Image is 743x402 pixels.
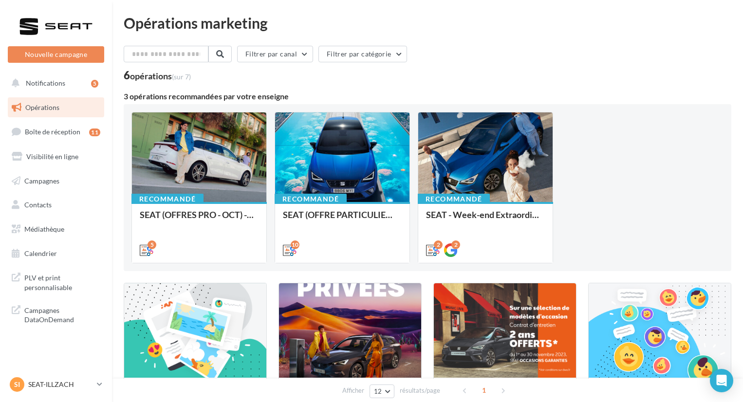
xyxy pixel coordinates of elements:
div: 5 [91,80,98,88]
a: PLV et print personnalisable [6,267,106,296]
span: Calendrier [24,249,57,257]
div: 6 [124,70,191,81]
span: Contacts [24,201,52,209]
div: 5 [148,240,156,249]
a: Médiathèque [6,219,106,239]
a: Visibilité en ligne [6,146,106,167]
span: PLV et print personnalisable [24,271,100,292]
span: Médiathèque [24,225,64,233]
a: Campagnes DataOnDemand [6,300,106,329]
button: Filtrer par canal [237,46,313,62]
span: SI [14,380,20,389]
div: Open Intercom Messenger [710,369,733,392]
span: Campagnes [24,176,59,184]
div: Recommandé [131,194,204,204]
span: Opérations [25,103,59,111]
div: opérations [130,72,191,80]
a: Campagnes [6,171,106,191]
div: 10 [291,240,299,249]
div: 11 [89,128,100,136]
div: 2 [451,240,460,249]
div: 2 [434,240,443,249]
div: SEAT - Week-end Extraordinaire ([GEOGRAPHIC_DATA]) - OCTOBRE [426,210,545,229]
div: SEAT (OFFRE PARTICULIER - OCT) - SOCIAL MEDIA [283,210,402,229]
span: Campagnes DataOnDemand [24,304,100,325]
span: Boîte de réception [25,128,80,136]
a: Boîte de réception11 [6,121,106,142]
span: Afficher [342,386,364,395]
button: Notifications 5 [6,73,102,93]
button: Nouvelle campagne [8,46,104,63]
a: Contacts [6,195,106,215]
a: SI SEAT-ILLZACH [8,375,104,394]
span: 1 [476,383,492,398]
span: résultats/page [400,386,440,395]
span: 12 [374,387,382,395]
a: Opérations [6,97,106,118]
button: Filtrer par catégorie [318,46,407,62]
span: Visibilité en ligne [26,152,78,161]
span: Notifications [26,79,65,87]
div: SEAT (OFFRES PRO - OCT) - SOCIAL MEDIA [140,210,259,229]
div: Opérations marketing [124,16,731,30]
div: Recommandé [275,194,347,204]
span: (sur 7) [172,73,191,81]
a: Calendrier [6,243,106,264]
div: Recommandé [418,194,490,204]
button: 12 [370,384,394,398]
div: 3 opérations recommandées par votre enseigne [124,92,731,100]
p: SEAT-ILLZACH [28,380,93,389]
